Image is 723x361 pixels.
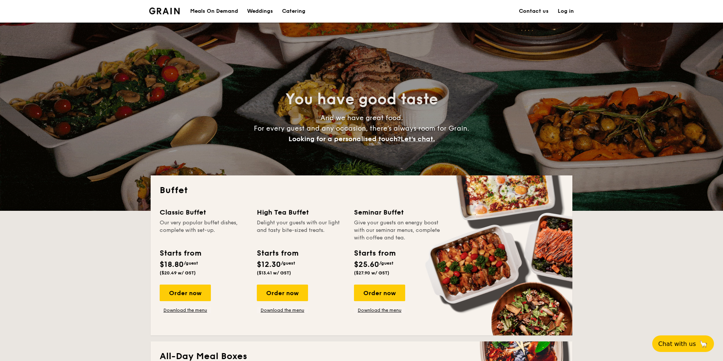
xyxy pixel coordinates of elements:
[160,184,563,196] h2: Buffet
[354,270,389,276] span: ($27.90 w/ GST)
[401,135,435,143] span: Let's chat.
[257,219,345,242] div: Delight your guests with our light and tasty bite-sized treats.
[184,260,198,266] span: /guest
[160,207,248,218] div: Classic Buffet
[160,219,248,242] div: Our very popular buffet dishes, complete with set-up.
[281,260,295,266] span: /guest
[288,135,401,143] span: Looking for a personalised touch?
[354,260,379,269] span: $25.60
[160,307,211,313] a: Download the menu
[354,219,442,242] div: Give your guests an energy boost with our seminar menus, complete with coffee and tea.
[257,248,298,259] div: Starts from
[160,285,211,301] div: Order now
[254,114,469,143] span: And we have great food. For every guest and any occasion, there’s always room for Grain.
[257,270,291,276] span: ($13.41 w/ GST)
[658,340,696,347] span: Chat with us
[354,285,405,301] div: Order now
[379,260,394,266] span: /guest
[354,207,442,218] div: Seminar Buffet
[149,8,180,14] a: Logotype
[354,307,405,313] a: Download the menu
[257,260,281,269] span: $12.30
[257,285,308,301] div: Order now
[652,335,714,352] button: Chat with us🦙
[699,340,708,348] span: 🦙
[285,90,438,108] span: You have good taste
[257,307,308,313] a: Download the menu
[160,270,196,276] span: ($20.49 w/ GST)
[160,260,184,269] span: $18.80
[160,248,201,259] div: Starts from
[354,248,395,259] div: Starts from
[149,8,180,14] img: Grain
[257,207,345,218] div: High Tea Buffet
